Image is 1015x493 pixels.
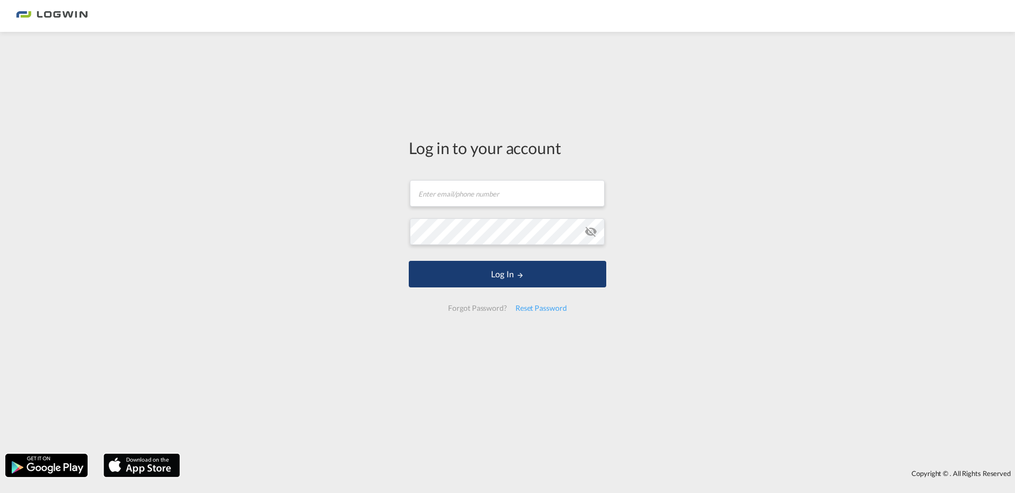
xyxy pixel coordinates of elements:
div: Log in to your account [409,137,606,159]
div: Copyright © . All Rights Reserved [185,464,1015,482]
img: google.png [4,453,89,478]
div: Reset Password [511,299,571,318]
md-icon: icon-eye-off [584,225,597,238]
img: apple.png [102,453,181,478]
img: 2761ae10d95411efa20a1f5e0282d2d7.png [16,4,88,28]
input: Enter email/phone number [410,180,605,207]
div: Forgot Password? [444,299,511,318]
button: LOGIN [409,261,606,287]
